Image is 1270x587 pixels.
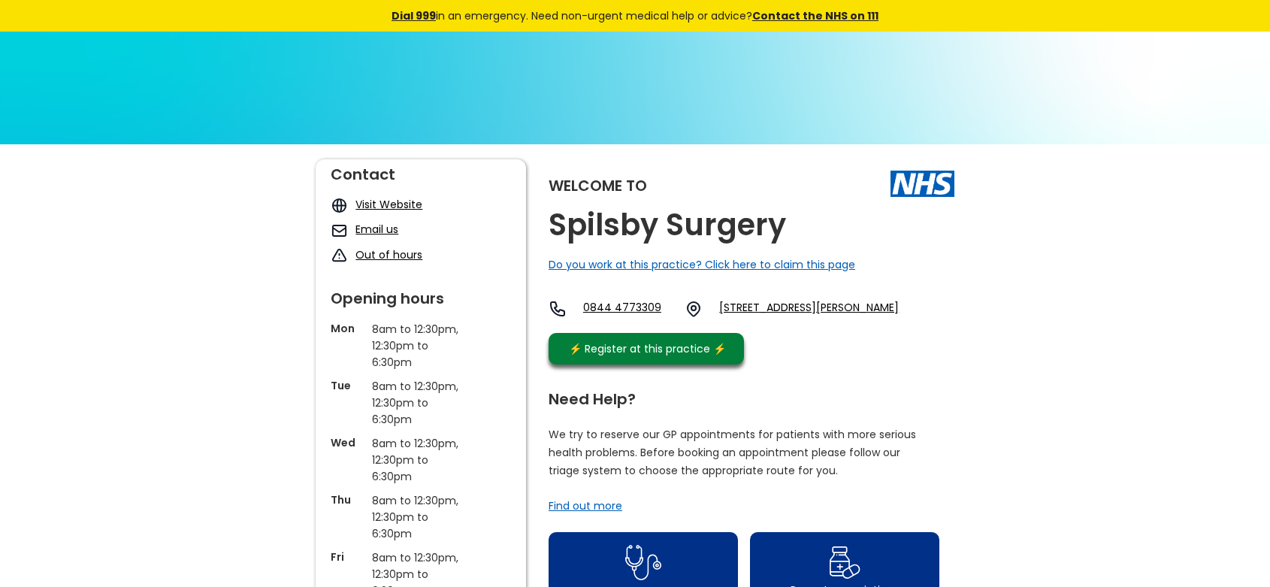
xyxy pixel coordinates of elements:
div: in an emergency. Need non-urgent medical help or advice? [289,8,981,24]
p: Wed [331,435,364,450]
div: Welcome to [549,178,647,193]
p: 8am to 12:30pm, 12:30pm to 6:30pm [372,378,470,428]
a: Visit Website [355,197,422,212]
img: exclamation icon [331,247,348,265]
a: Out of hours [355,247,422,262]
a: Find out more [549,498,622,513]
img: book appointment icon [625,540,661,585]
a: 0844 4773309 [583,300,673,318]
div: Need Help? [549,384,939,407]
p: 8am to 12:30pm, 12:30pm to 6:30pm [372,435,470,485]
img: mail icon [331,222,348,239]
h2: Spilsby Surgery [549,208,786,242]
p: Mon [331,321,364,336]
a: Contact the NHS on 111 [752,8,878,23]
a: [STREET_ADDRESS][PERSON_NAME] [719,300,899,318]
p: We try to reserve our GP appointments for patients with more serious health problems. Before book... [549,425,917,480]
a: ⚡️ Register at this practice ⚡️ [549,333,744,365]
div: Contact [331,159,511,182]
a: Email us [355,222,398,237]
p: 8am to 12:30pm, 12:30pm to 6:30pm [372,321,470,371]
a: Dial 999 [392,8,436,23]
div: Opening hours [331,283,511,306]
img: repeat prescription icon [829,543,861,582]
div: ⚡️ Register at this practice ⚡️ [561,340,733,357]
img: practice location icon [685,300,703,318]
img: globe icon [331,197,348,214]
img: telephone icon [549,300,567,318]
a: Do you work at this practice? Click here to claim this page [549,257,855,272]
p: Fri [331,549,364,564]
p: Thu [331,492,364,507]
p: Tue [331,378,364,393]
img: The NHS logo [891,171,954,196]
p: 8am to 12:30pm, 12:30pm to 6:30pm [372,492,470,542]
